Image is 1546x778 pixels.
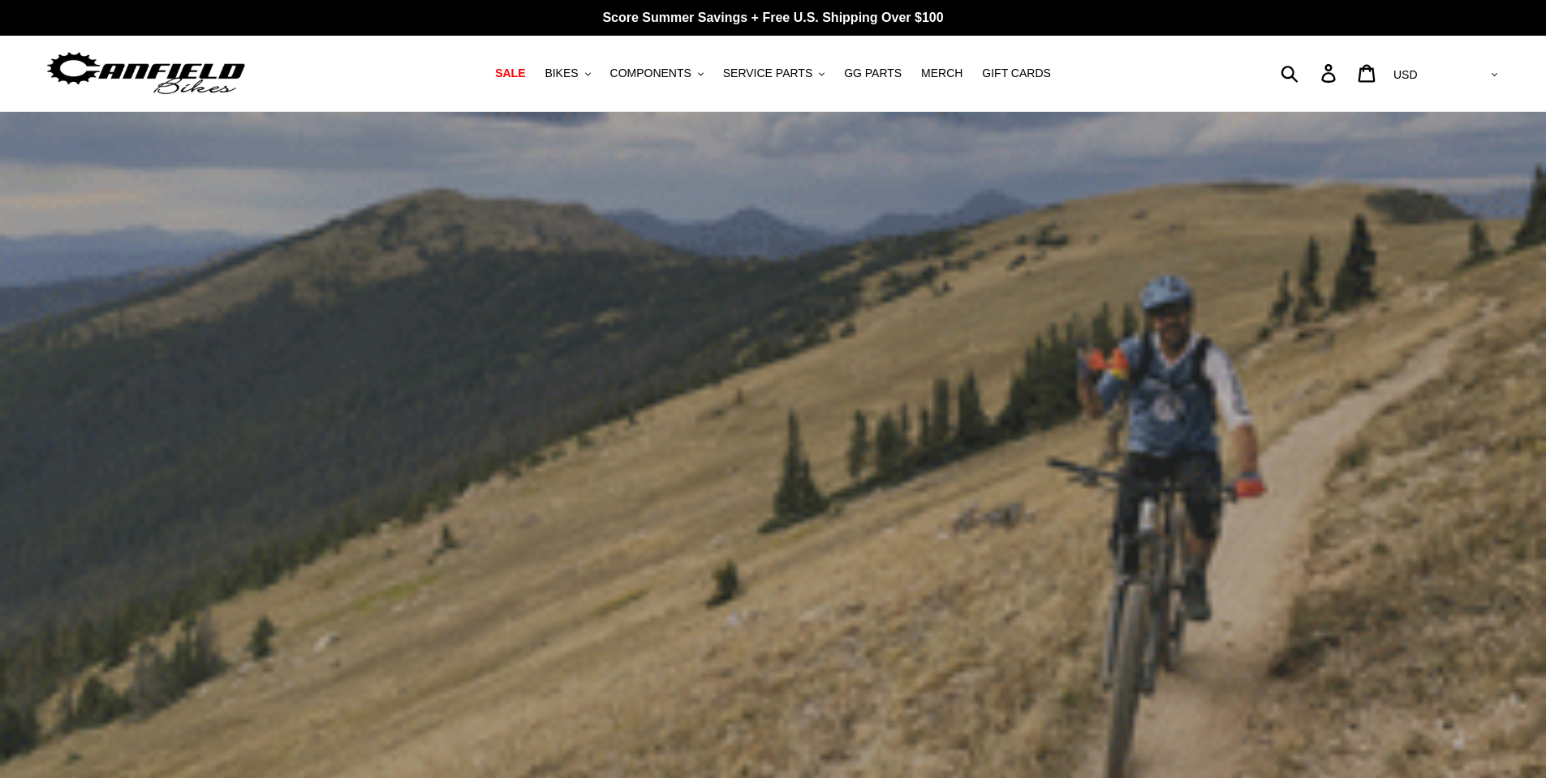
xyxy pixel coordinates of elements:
a: MERCH [913,62,971,84]
span: COMPONENTS [610,67,691,80]
button: SERVICE PARTS [715,62,833,84]
span: MERCH [921,67,962,80]
a: GG PARTS [836,62,910,84]
input: Search [1290,55,1331,91]
img: Canfield Bikes [45,48,248,99]
a: GIFT CARDS [974,62,1059,84]
span: GIFT CARDS [982,67,1051,80]
span: BIKES [545,67,578,80]
span: SERVICE PARTS [723,67,812,80]
span: SALE [495,67,525,80]
button: BIKES [536,62,598,84]
span: GG PARTS [844,67,902,80]
a: SALE [487,62,533,84]
button: COMPONENTS [602,62,712,84]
